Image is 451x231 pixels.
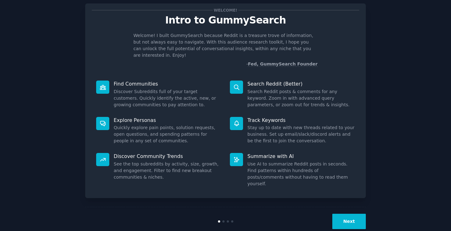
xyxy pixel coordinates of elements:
[114,117,221,123] p: Explore Personas
[114,81,221,87] p: Find Communities
[247,153,355,160] p: Summarize with AI
[247,81,355,87] p: Search Reddit (Better)
[247,117,355,123] p: Track Keywords
[246,61,318,67] div: -
[114,88,221,108] dd: Discover Subreddits full of your target customers. Quickly identify the active, new, or growing c...
[247,88,355,108] dd: Search Reddit posts & comments for any keyword. Zoom in with advanced query parameters, or zoom o...
[114,161,221,181] dd: See the top subreddits by activity, size, growth, and engagement. Filter to find new breakout com...
[114,153,221,160] p: Discover Community Trends
[213,7,238,13] span: Welcome!
[114,124,221,144] dd: Quickly explore pain points, solution requests, open questions, and spending patterns for people ...
[248,61,318,67] a: Fed, GummySearch Founder
[133,32,318,59] p: Welcome! I built GummySearch because Reddit is a treasure trove of information, but not always ea...
[247,124,355,144] dd: Stay up to date with new threads related to your business. Set up email/slack/discord alerts and ...
[332,214,366,229] button: Next
[247,161,355,187] dd: Use AI to summarize Reddit posts in seconds. Find patterns within hundreds of posts/comments with...
[92,15,359,26] p: Intro to GummySearch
